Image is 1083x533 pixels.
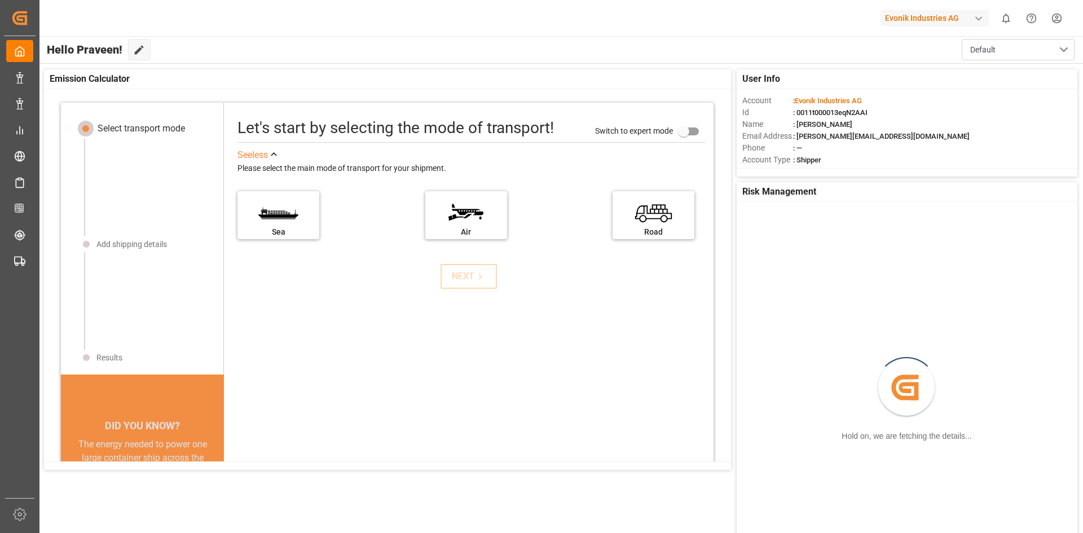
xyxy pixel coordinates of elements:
[441,264,497,289] button: NEXT
[993,6,1019,31] button: show 0 new notifications
[50,72,130,86] span: Emission Calculator
[742,185,816,199] span: Risk Management
[74,438,210,519] div: The energy needed to power one large container ship across the ocean in a single day is the same ...
[842,430,971,442] div: Hold on, we are fetching the details...
[793,132,970,140] span: : [PERSON_NAME][EMAIL_ADDRESS][DOMAIN_NAME]
[793,144,802,152] span: : —
[970,44,996,56] span: Default
[61,414,224,438] div: DID YOU KNOW?
[237,148,268,162] div: See less
[793,120,852,129] span: : [PERSON_NAME]
[61,438,77,532] button: previous slide / item
[795,96,862,105] span: Evonik Industries AG
[618,226,689,238] div: Road
[98,122,185,135] div: Select transport mode
[962,39,1075,60] button: open menu
[742,95,793,107] span: Account
[742,72,780,86] span: User Info
[742,154,793,166] span: Account Type
[595,126,673,135] span: Switch to expert mode
[452,270,486,283] div: NEXT
[96,352,122,364] div: Results
[742,107,793,118] span: Id
[237,116,554,140] div: Let's start by selecting the mode of transport!
[881,7,993,29] button: Evonik Industries AG
[742,130,793,142] span: Email Address
[47,39,122,60] span: Hello Praveen!
[793,96,862,105] span: :
[243,226,314,238] div: Sea
[96,239,167,250] div: Add shipping details
[742,142,793,154] span: Phone
[881,10,989,27] div: Evonik Industries AG
[208,438,224,532] button: next slide / item
[742,118,793,130] span: Name
[1019,6,1044,31] button: Help Center
[793,108,868,117] span: : 0011t000013eqN2AAI
[793,156,821,164] span: : Shipper
[431,226,501,238] div: Air
[237,162,706,175] div: Please select the main mode of transport for your shipment.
